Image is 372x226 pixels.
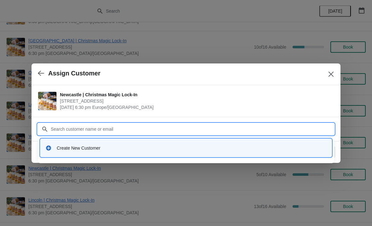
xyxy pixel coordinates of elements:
span: Newcastle | Christmas Magic Lock-In [60,92,331,98]
input: Search customer name or email [50,123,334,135]
button: Close [325,68,337,80]
img: Newcastle | Christmas Magic Lock-In | 123 Grainger Street, Newcastle upon Tyne NE1 5AE, UK | Nove... [38,92,56,110]
div: Create New Customer [57,145,327,151]
span: [STREET_ADDRESS] [60,98,331,104]
h2: Assign Customer [48,70,101,77]
span: [DATE] 6:30 pm Europe/[GEOGRAPHIC_DATA] [60,104,331,110]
